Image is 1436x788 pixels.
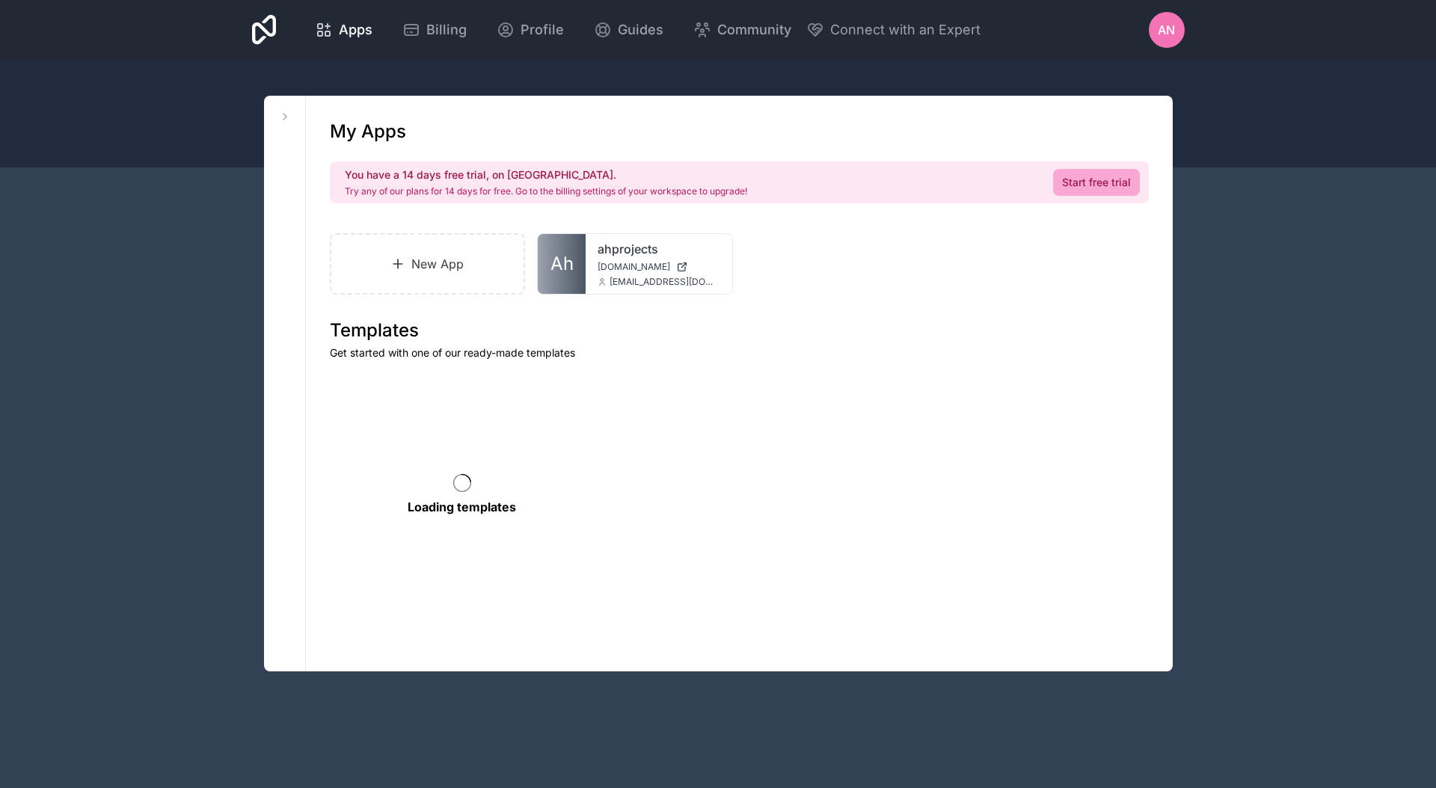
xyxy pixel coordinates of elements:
a: Community [681,13,803,46]
span: AN [1158,21,1175,39]
h2: You have a 14 days free trial, on [GEOGRAPHIC_DATA]. [345,167,747,182]
h1: Templates [330,318,1149,342]
a: [DOMAIN_NAME] [598,261,720,273]
p: Try any of our plans for 14 days for free. Go to the billing settings of your workspace to upgrade! [345,185,747,197]
span: [EMAIL_ADDRESS][DOMAIN_NAME] [610,276,720,288]
span: Profile [521,19,564,40]
span: Connect with an Expert [830,19,981,40]
p: Get started with one of our ready-made templates [330,345,1149,360]
span: Ah [550,252,574,276]
a: Guides [582,13,675,46]
span: Apps [339,19,372,40]
p: Loading templates [408,498,516,516]
a: ahprojects [598,240,720,258]
h1: My Apps [330,120,406,144]
a: New App [330,233,526,295]
a: Apps [303,13,384,46]
span: Community [717,19,791,40]
a: Billing [390,13,479,46]
button: Connect with an Expert [806,19,981,40]
span: Billing [426,19,467,40]
span: [DOMAIN_NAME] [598,261,670,273]
a: Start free trial [1053,169,1140,196]
span: Guides [618,19,663,40]
a: Profile [485,13,576,46]
a: Ah [538,234,586,294]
